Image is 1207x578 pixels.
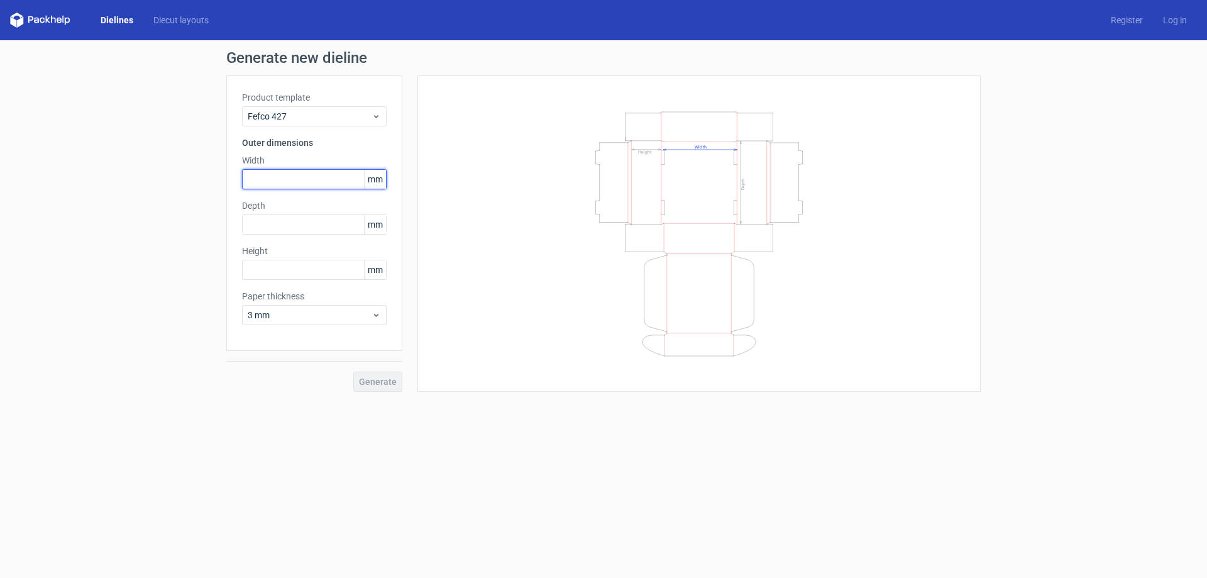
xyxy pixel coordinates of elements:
[741,178,746,189] text: Depth
[226,50,981,65] h1: Generate new dieline
[242,290,387,303] label: Paper thickness
[364,170,386,189] span: mm
[364,260,386,279] span: mm
[248,110,372,123] span: Fefco 427
[91,14,143,26] a: Dielines
[638,149,651,154] text: Height
[364,215,386,234] span: mm
[242,199,387,212] label: Depth
[1153,14,1197,26] a: Log in
[248,309,372,321] span: 3 mm
[242,154,387,167] label: Width
[242,91,387,104] label: Product template
[242,136,387,149] h3: Outer dimensions
[695,143,707,149] text: Width
[242,245,387,257] label: Height
[143,14,219,26] a: Diecut layouts
[1101,14,1153,26] a: Register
